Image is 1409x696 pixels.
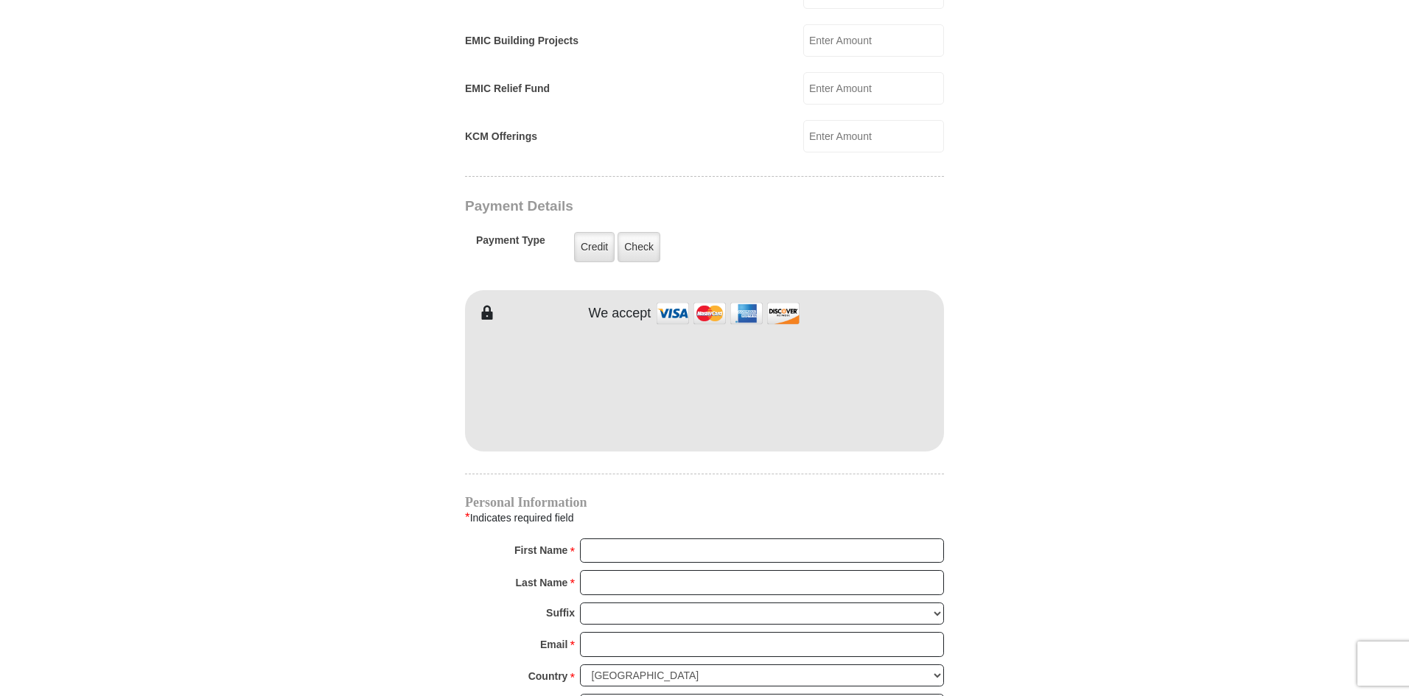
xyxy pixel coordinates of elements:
[589,306,651,322] h4: We accept
[546,602,575,623] strong: Suffix
[540,634,567,655] strong: Email
[516,572,568,593] strong: Last Name
[654,298,802,329] img: credit cards accepted
[465,81,550,96] label: EMIC Relief Fund
[803,120,944,152] input: Enter Amount
[465,496,944,508] h4: Personal Information
[465,129,537,144] label: KCM Offerings
[465,198,841,215] h3: Payment Details
[476,234,545,254] h5: Payment Type
[528,666,568,686] strong: Country
[618,232,660,262] label: Check
[465,508,944,527] div: Indicates required field
[465,33,578,49] label: EMIC Building Projects
[514,540,567,560] strong: First Name
[803,24,944,57] input: Enter Amount
[803,72,944,105] input: Enter Amount
[574,232,615,262] label: Credit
